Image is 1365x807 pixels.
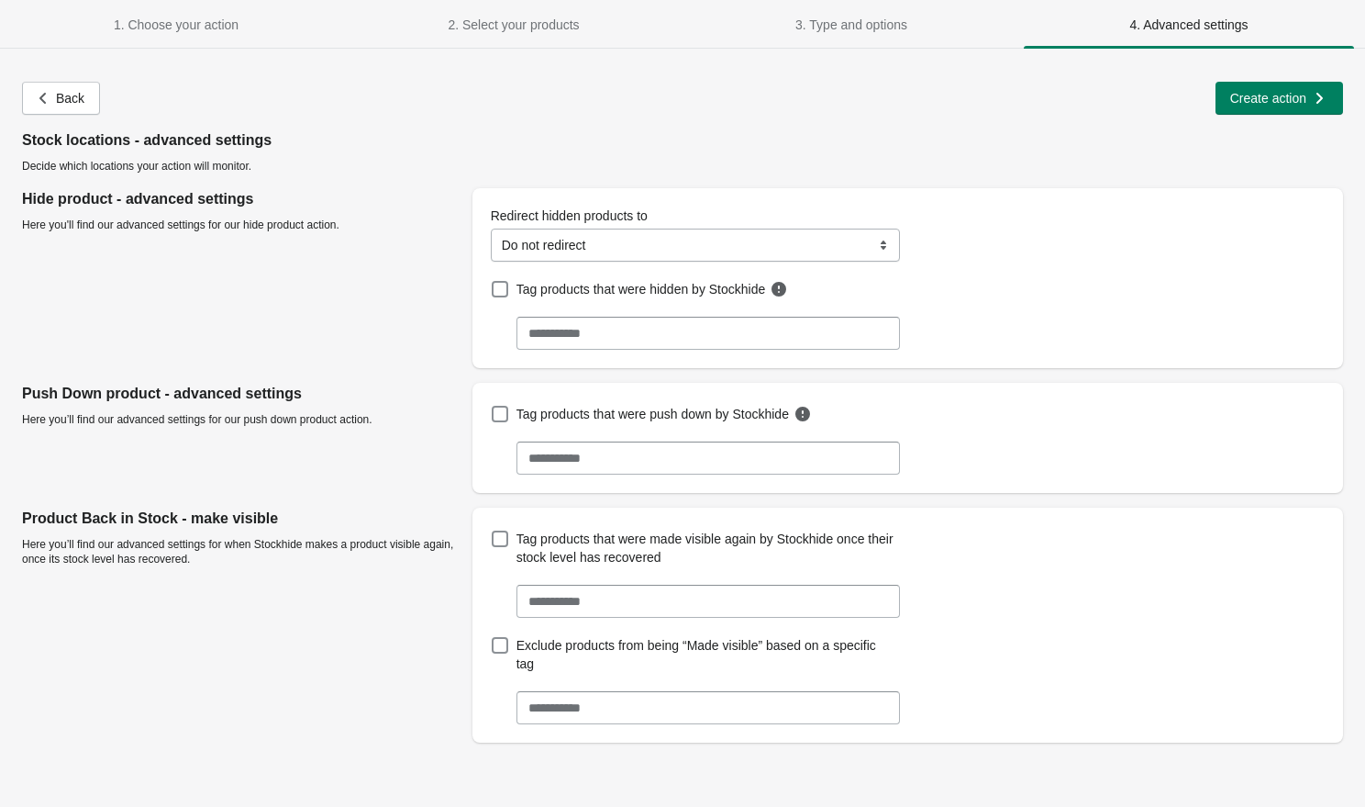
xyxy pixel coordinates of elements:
span: Tag products that were made visible again by Stockhide once their stock level has recovered [516,530,896,566]
span: 4. Advanced settings [1129,17,1248,32]
p: Here you’ll find our advanced settings for our push down product action. [22,412,458,427]
span: Exclude products from being “Made visible” based on a specific tag [516,636,896,673]
span: Tag products that were push down by Stockhide [516,405,789,423]
p: Decide which locations your action will monitor. [22,159,458,174]
p: Hide product - advanced settings [22,188,458,210]
button: Back [22,82,100,115]
span: 3. Type and options [795,17,907,32]
span: 2. Select your products [448,17,579,32]
span: Redirect hidden products to [491,208,648,223]
p: Product Back in Stock - make visible [22,508,458,530]
p: Here you'll find our advanced settings for our hide product action. [22,218,458,232]
button: Create action [1215,82,1343,115]
p: Push Down product - advanced settings [22,383,458,405]
span: Create action [1230,91,1306,106]
span: Tag products that were hidden by Stockhide [516,280,766,298]
span: 1. Choose your action [114,17,239,32]
p: Here you’ll find our advanced settings for when Stockhide makes a product visible again, once its... [22,537,458,566]
p: Stock locations - advanced settings [22,129,458,151]
span: Back [56,91,84,106]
